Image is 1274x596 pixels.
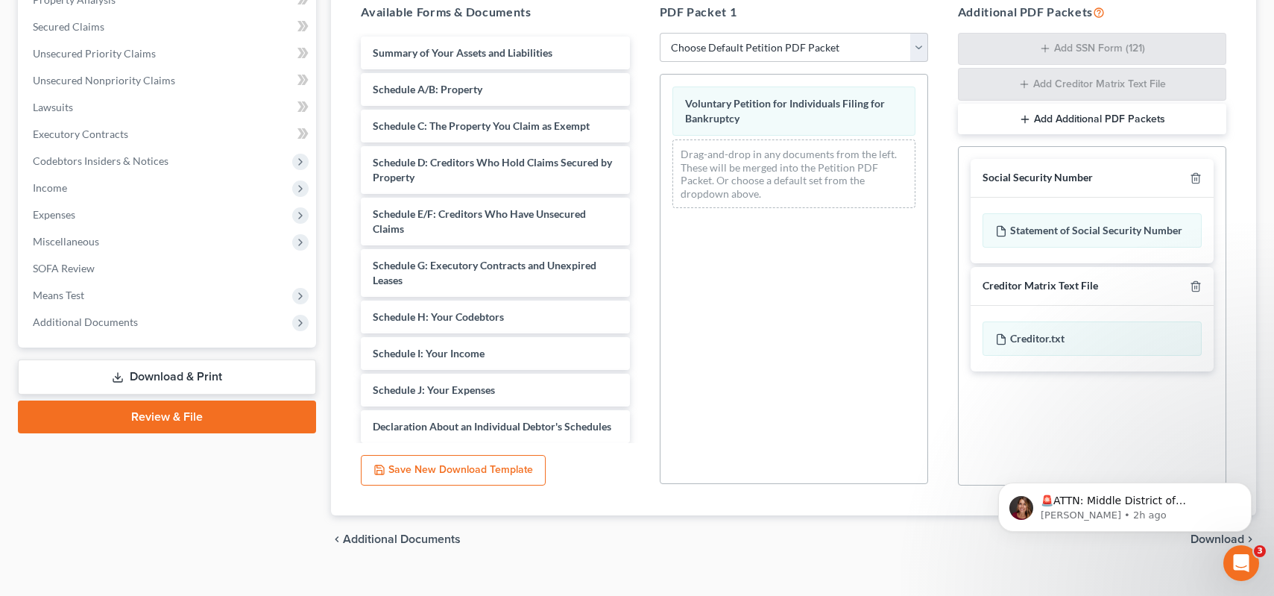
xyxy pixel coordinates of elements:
[1223,545,1259,581] iframe: Intercom live chat
[685,97,885,125] span: Voluntary Petition for Individuals Filing for Bankruptcy
[373,119,590,132] span: Schedule C: The Property You Claim as Exempt
[33,235,99,248] span: Miscellaneous
[331,533,343,545] i: chevron_left
[18,360,316,395] a: Download & Print
[660,3,928,21] h5: PDF Packet 1
[33,262,95,275] span: SOFA Review
[373,46,552,59] span: Summary of Your Assets and Liabilities
[33,181,67,194] span: Income
[1254,545,1266,557] span: 3
[33,128,128,140] span: Executory Contracts
[21,13,316,40] a: Secured Claims
[958,3,1226,21] h5: Additional PDF Packets
[33,289,84,301] span: Means Test
[33,20,104,33] span: Secured Claims
[331,533,461,545] a: chevron_left Additional Documents
[21,255,316,282] a: SOFA Review
[21,121,316,148] a: Executory Contracts
[983,279,1098,293] div: Creditor Matrix Text File
[373,83,482,95] span: Schedule A/B: Property
[983,213,1202,248] div: Statement of Social Security Number
[33,101,73,113] span: Lawsuits
[672,139,915,208] div: Drag-and-drop in any documents from the left. These will be merged into the Petition PDF Packet. ...
[373,420,611,433] span: Declaration About an Individual Debtor's Schedules
[33,154,168,167] span: Codebtors Insiders & Notices
[976,451,1274,556] iframe: Intercom notifications message
[373,156,612,183] span: Schedule D: Creditors Who Hold Claims Secured by Property
[21,40,316,67] a: Unsecured Priority Claims
[361,455,546,486] button: Save New Download Template
[361,3,629,21] h5: Available Forms & Documents
[983,321,1202,356] div: Creditor.txt
[983,171,1093,185] div: Social Security Number
[373,207,586,235] span: Schedule E/F: Creditors Who Have Unsecured Claims
[18,401,316,433] a: Review & File
[958,33,1226,66] button: Add SSN Form (121)
[373,310,504,323] span: Schedule H: Your Codebtors
[21,94,316,121] a: Lawsuits
[958,104,1226,135] button: Add Additional PDF Packets
[343,533,461,545] span: Additional Documents
[33,316,138,328] span: Additional Documents
[958,68,1226,101] button: Add Creditor Matrix Text File
[33,74,175,87] span: Unsecured Nonpriority Claims
[373,383,495,396] span: Schedule J: Your Expenses
[373,347,485,360] span: Schedule I: Your Income
[373,259,596,286] span: Schedule G: Executory Contracts and Unexpired Leases
[33,47,156,60] span: Unsecured Priority Claims
[21,67,316,94] a: Unsecured Nonpriority Claims
[33,208,75,221] span: Expenses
